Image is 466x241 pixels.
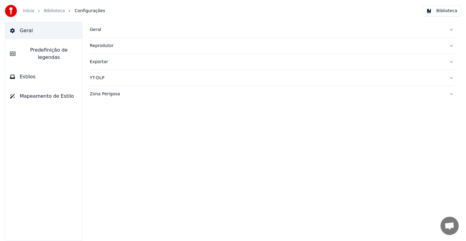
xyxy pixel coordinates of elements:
[75,8,105,14] span: Configurações
[90,27,444,33] div: Geral
[23,8,34,14] a: Início
[20,73,35,80] span: Estilos
[5,22,82,39] button: Geral
[44,8,65,14] a: Biblioteca
[5,42,82,66] button: Predefinição de legendas
[90,54,454,70] button: Exportar
[90,59,444,65] div: Exportar
[90,86,454,102] button: Zona Perigosa
[90,38,454,54] button: Reprodutor
[23,8,105,14] nav: breadcrumb
[5,68,82,85] button: Estilos
[5,88,82,105] button: Mapeamento de Estilo
[20,46,77,61] span: Predefinição de legendas
[5,5,17,17] img: youka
[90,91,444,97] div: Zona Perigosa
[20,93,74,100] span: Mapeamento de Estilo
[90,75,444,81] div: YT-DLP
[90,22,454,38] button: Geral
[90,70,454,86] button: YT-DLP
[90,43,444,49] div: Reprodutor
[441,217,459,235] div: Bate-papo aberto
[423,5,461,16] button: Biblioteca
[20,27,33,34] span: Geral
